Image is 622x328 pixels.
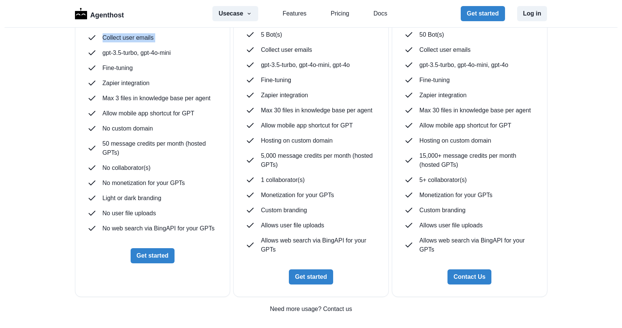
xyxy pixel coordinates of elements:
[261,151,376,169] p: 5,000 message credits per month (hosted GPTs)
[419,91,467,100] p: Zapier integration
[447,269,491,284] button: Contact Us
[404,269,535,284] a: Contact Us
[103,124,153,133] p: No custom domain
[75,305,547,314] a: Need more usage? Contact us
[289,269,333,284] button: Get started
[103,109,195,118] p: Allow mobile app shortcut for GPT
[373,9,387,18] a: Docs
[212,6,258,21] button: Usecase
[419,45,471,54] p: Collect user emails
[103,179,185,188] p: No monetization for your GPTs
[103,94,211,103] p: Max 3 files in knowledge base per agent
[331,9,349,18] a: Pricing
[419,136,491,145] p: Hosting on custom domain
[261,221,324,230] p: Allows user file uploads
[419,221,483,230] p: Allows user file uploads
[261,61,350,70] p: gpt-3.5-turbo, gpt-4o-mini, gpt-4o
[419,206,466,215] p: Custom branding
[517,6,547,21] button: Log in
[103,48,171,58] p: gpt-3.5-turbo, gpt-4o-mini
[103,33,154,42] p: Collect user emails
[103,209,156,218] p: No user file uploads
[103,194,162,203] p: Light or dark branding
[282,9,306,18] a: Features
[419,151,535,169] p: 15,000+ message credits per month (hosted GPTs)
[103,64,133,73] p: Fine-tuning
[419,121,511,130] p: Allow mobile app shortcut for GPT
[419,61,508,70] p: gpt-3.5-turbo, gpt-4o-mini, gpt-4o
[75,7,124,20] a: LogoAgenthost
[261,91,308,100] p: Zapier integration
[103,163,151,173] p: No collaborator(s)
[131,248,175,263] button: Get started
[419,30,444,39] p: 50 Bot(s)
[419,236,535,254] p: Allows web search via BingAPI for your GPTs
[261,30,282,39] p: 5 Bot(s)
[87,248,218,263] a: Get started
[75,8,87,19] img: Logo
[461,6,505,21] button: Get started
[103,139,218,157] p: 50 message credits per month (hosted GPTs)
[246,269,376,284] a: Get started
[261,121,353,130] p: Allow mobile app shortcut for GPT
[419,191,493,200] p: Monetization for your GPTs
[90,7,124,20] p: Agenthost
[419,106,531,115] p: Max 30 files in knowledge base per agent
[261,106,372,115] p: Max 30 files in knowledge base per agent
[261,191,334,200] p: Monetization for your GPTs
[261,45,312,54] p: Collect user emails
[261,176,305,185] p: 1 collaborator(s)
[419,76,450,85] p: Fine-tuning
[261,76,291,85] p: Fine-tuning
[261,136,332,145] p: Hosting on custom domain
[103,79,150,88] p: Zapier integration
[419,176,467,185] p: 5+ collaborator(s)
[261,236,376,254] p: Allows web search via BingAPI for your GPTs
[261,206,307,215] p: Custom branding
[103,224,215,233] p: No web search via BingAPI for your GPTs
